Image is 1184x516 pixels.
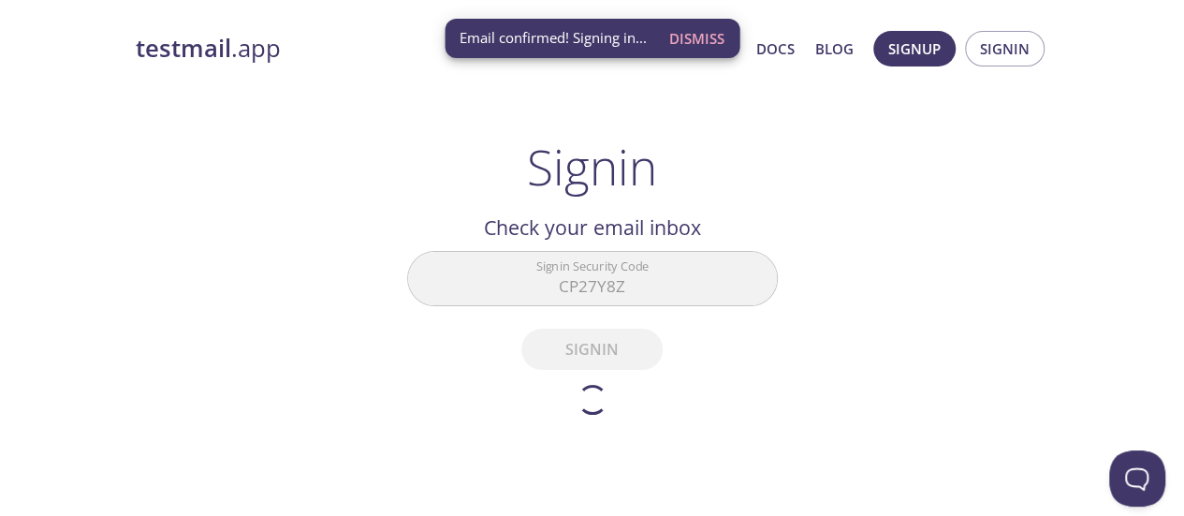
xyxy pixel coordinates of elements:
iframe: Help Scout Beacon - Open [1109,450,1165,507]
a: Docs [756,37,795,61]
h1: Signin [527,139,657,195]
button: Dismiss [662,21,732,56]
span: Dismiss [669,26,724,51]
a: Blog [815,37,854,61]
a: testmail.app [136,33,576,65]
button: Signup [873,31,956,66]
span: Signup [888,37,941,61]
button: Signin [965,31,1045,66]
span: Email confirmed! Signing in... [460,28,647,48]
strong: testmail [136,32,231,65]
span: Signin [980,37,1030,61]
h2: Check your email inbox [407,212,778,243]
